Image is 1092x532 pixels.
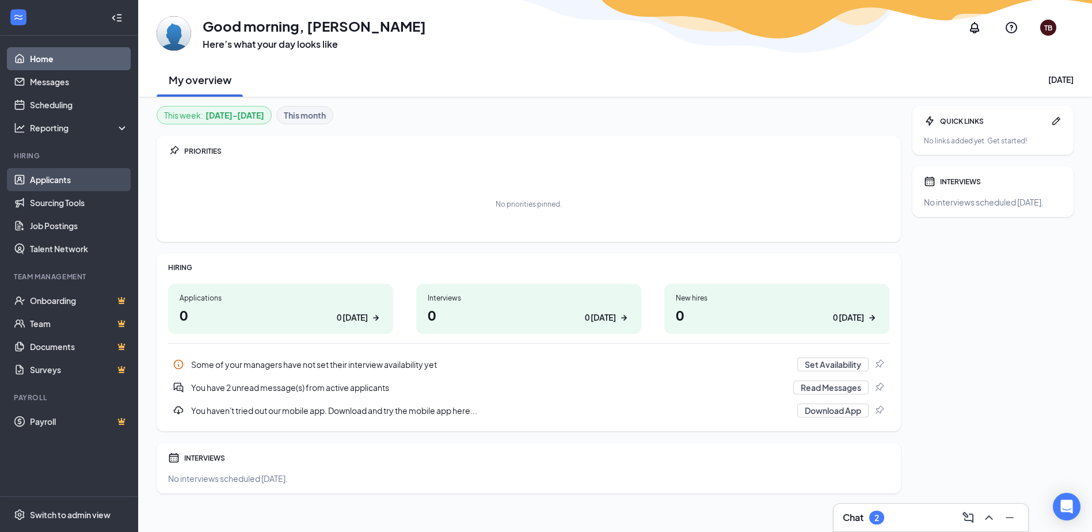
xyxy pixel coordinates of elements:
div: You have 2 unread message(s) from active applicants [191,382,786,393]
h1: 0 [676,305,878,325]
a: Applications00 [DATE]ArrowRight [168,284,393,334]
a: TeamCrown [30,312,128,335]
svg: DoubleChatActive [173,382,184,393]
svg: Settings [14,509,25,520]
div: PRIORITIES [184,146,889,156]
svg: QuestionInfo [1005,21,1018,35]
a: PayrollCrown [30,410,128,433]
svg: ComposeMessage [961,511,975,525]
button: Minimize [1000,508,1019,527]
svg: ArrowRight [618,312,630,324]
div: Applications [180,293,382,303]
div: 0 [DATE] [585,311,616,324]
b: This month [284,109,326,121]
div: You haven't tried out our mobile app. Download and try the mobile app here... [191,405,790,416]
div: Open Intercom Messenger [1053,493,1080,520]
a: New hires00 [DATE]ArrowRight [664,284,889,334]
a: InfoSome of your managers have not set their interview availability yetSet AvailabilityPin [168,353,889,376]
button: Download App [797,404,869,417]
a: Applicants [30,168,128,191]
div: This week : [164,109,264,121]
svg: Pen [1051,115,1062,127]
svg: Notifications [968,21,981,35]
div: [DATE] [1048,74,1074,85]
img: Tommy Boone [157,16,191,51]
div: You haven't tried out our mobile app. Download and try the mobile app here... [168,399,889,422]
button: Set Availability [797,358,869,371]
div: Interviews [428,293,630,303]
div: Some of your managers have not set their interview availability yet [168,353,889,376]
svg: Analysis [14,122,25,134]
svg: Pin [873,405,885,416]
h3: Chat [843,511,863,524]
h1: 0 [180,305,382,325]
button: ChevronUp [980,508,998,527]
a: Talent Network [30,237,128,260]
a: DoubleChatActiveYou have 2 unread message(s) from active applicantsRead MessagesPin [168,376,889,399]
div: Reporting [30,122,129,134]
a: Messages [30,70,128,93]
svg: ArrowRight [370,312,382,324]
svg: ChevronUp [982,511,996,525]
svg: Minimize [1003,511,1017,525]
div: 2 [874,513,879,523]
a: Scheduling [30,93,128,116]
b: [DATE] - [DATE] [206,109,264,121]
a: Sourcing Tools [30,191,128,214]
h1: 0 [428,305,630,325]
svg: Collapse [111,12,123,24]
div: 0 [DATE] [833,311,864,324]
div: TB [1044,23,1052,33]
svg: Bolt [924,115,935,127]
button: ComposeMessage [959,508,977,527]
svg: ArrowRight [866,312,878,324]
svg: Pin [873,359,885,370]
button: Read Messages [793,381,869,394]
div: Switch to admin view [30,509,111,520]
a: Job Postings [30,214,128,237]
div: 0 [DATE] [337,311,368,324]
a: OnboardingCrown [30,289,128,312]
svg: Pin [873,382,885,393]
svg: Calendar [924,176,935,187]
div: No links added yet. Get started! [924,136,1062,146]
div: INTERVIEWS [184,453,889,463]
h3: Here’s what your day looks like [203,38,426,51]
a: DownloadYou haven't tried out our mobile app. Download and try the mobile app here...Download AppPin [168,399,889,422]
div: Hiring [14,151,126,161]
a: DocumentsCrown [30,335,128,358]
div: Payroll [14,393,126,402]
a: Interviews00 [DATE]ArrowRight [416,284,641,334]
div: INTERVIEWS [940,177,1062,187]
div: No priorities pinned. [496,199,562,209]
h1: Good morning, [PERSON_NAME] [203,16,426,36]
svg: Pin [168,145,180,157]
a: Home [30,47,128,70]
div: You have 2 unread message(s) from active applicants [168,376,889,399]
div: Some of your managers have not set their interview availability yet [191,359,790,370]
a: SurveysCrown [30,358,128,381]
div: Team Management [14,272,126,282]
div: No interviews scheduled [DATE]. [168,473,889,484]
svg: Calendar [168,452,180,463]
div: QUICK LINKS [940,116,1046,126]
svg: Info [173,359,184,370]
div: No interviews scheduled [DATE]. [924,196,1062,208]
svg: Download [173,405,184,416]
h2: My overview [169,73,231,87]
div: New hires [676,293,878,303]
svg: WorkstreamLogo [13,12,24,23]
div: HIRING [168,263,889,272]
